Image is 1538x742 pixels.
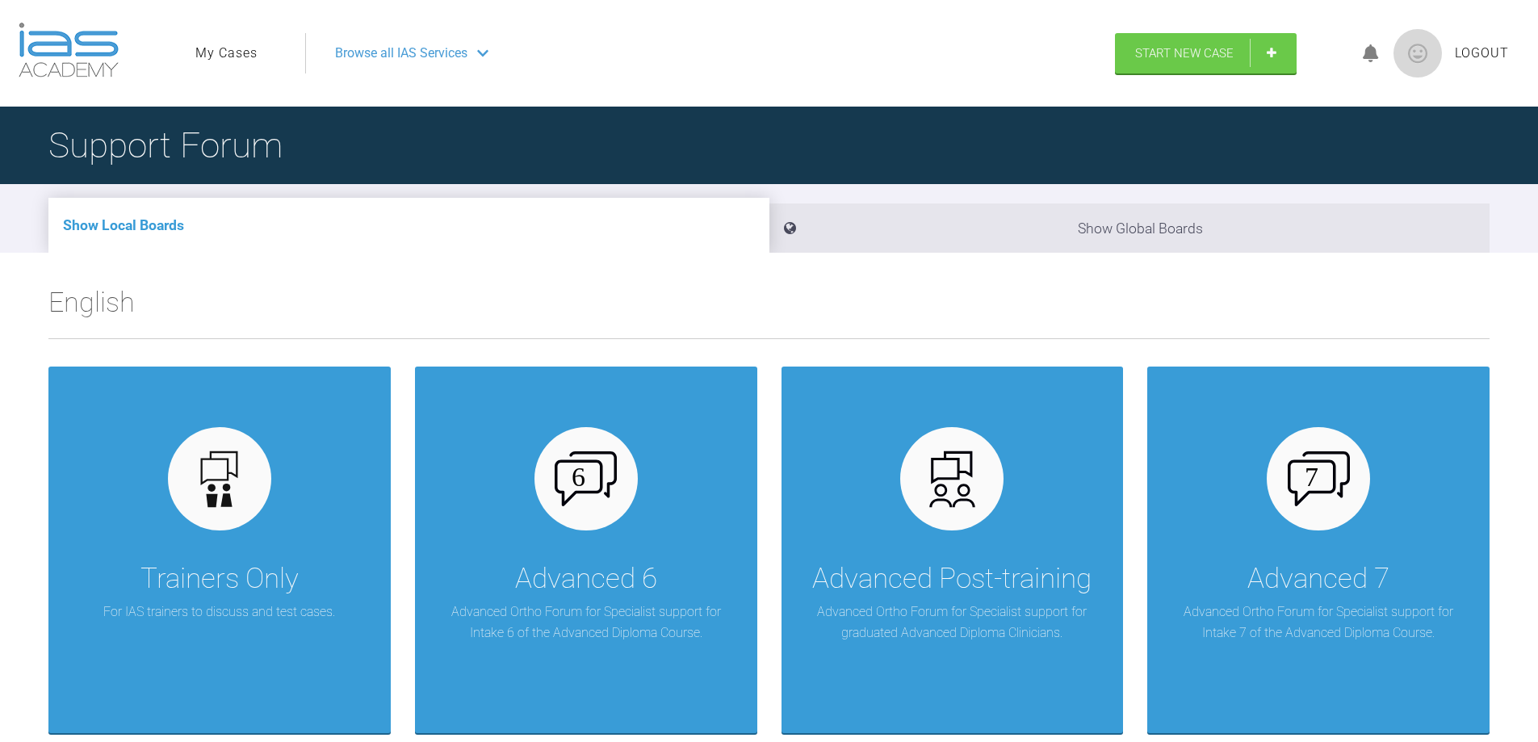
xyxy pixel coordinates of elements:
[1135,46,1234,61] span: Start New Case
[140,556,299,602] div: Trainers Only
[515,556,657,602] div: Advanced 6
[103,602,335,623] p: For IAS trainers to discuss and test cases.
[439,602,733,643] p: Advanced Ortho Forum for Specialist support for Intake 6 of the Advanced Diploma Course.
[48,198,769,253] li: Show Local Boards
[769,203,1490,253] li: Show Global Boards
[48,280,1490,338] h2: English
[1288,451,1350,506] img: advanced-7.aa0834c3.svg
[415,367,757,733] a: Advanced 6Advanced Ortho Forum for Specialist support for Intake 6 of the Advanced Diploma Course.
[335,43,467,64] span: Browse all IAS Services
[188,448,250,510] img: default.3be3f38f.svg
[1147,367,1490,733] a: Advanced 7Advanced Ortho Forum for Specialist support for Intake 7 of the Advanced Diploma Course.
[19,23,119,78] img: logo-light.3e3ef733.png
[1115,33,1297,73] a: Start New Case
[806,602,1100,643] p: Advanced Ortho Forum for Specialist support for graduated Advanced Diploma Clinicians.
[1393,29,1442,78] img: profile.png
[1171,602,1465,643] p: Advanced Ortho Forum for Specialist support for Intake 7 of the Advanced Diploma Course.
[555,451,617,506] img: advanced-6.cf6970cb.svg
[1455,43,1509,64] a: Logout
[48,117,283,174] h1: Support Forum
[782,367,1124,733] a: Advanced Post-trainingAdvanced Ortho Forum for Specialist support for graduated Advanced Diploma ...
[195,43,258,64] a: My Cases
[812,556,1092,602] div: Advanced Post-training
[48,367,391,733] a: Trainers OnlyFor IAS trainers to discuss and test cases.
[1247,556,1389,602] div: Advanced 7
[921,448,983,510] img: advanced.73cea251.svg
